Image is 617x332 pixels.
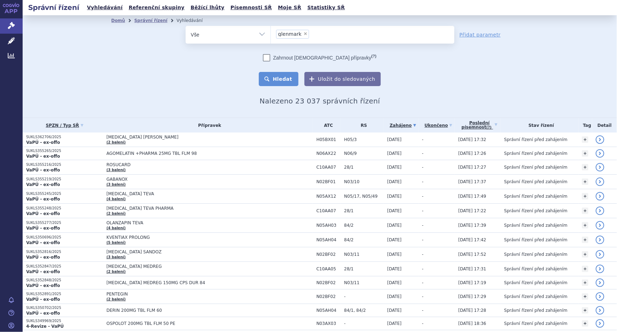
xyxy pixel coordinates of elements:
a: + [582,179,588,185]
span: - [422,194,424,199]
strong: VaPÚ - ex-offo [26,255,60,260]
p: SUKLS349969/2025 [26,319,103,323]
a: detail [596,135,604,144]
a: Statistiky SŘ [305,3,347,12]
span: C10AA07 [316,165,340,170]
span: [DATE] 17:42 [458,237,486,242]
span: [DATE] [387,208,402,213]
span: Správní řízení před zahájením [504,179,567,184]
p: SUKLS355216/2025 [26,162,103,167]
span: C10AA07 [316,208,340,213]
h2: Správní řízení [23,2,85,12]
span: [DATE] 17:28 [458,308,486,313]
span: [MEDICAL_DATA] SANDOZ [106,249,283,254]
span: [DATE] [387,252,402,257]
span: - [344,294,384,299]
span: N02BF01 [316,179,340,184]
p: SUKLS352891/2025 [26,292,103,297]
span: N02BF02 [316,280,340,285]
span: ROSUCARD [106,162,283,167]
span: [MEDICAL_DATA] [PERSON_NAME] [106,135,283,140]
a: (4 balení) [106,226,126,230]
a: Správní řízení [134,18,168,23]
a: + [582,136,588,143]
span: [DATE] [387,194,402,199]
a: + [582,193,588,199]
span: AGOMELATIN +PHARMA 25MG TBL FLM 98 [106,151,283,156]
span: [DATE] [387,294,402,299]
span: - [422,137,424,142]
strong: VaPÚ - ex-offo [26,197,60,202]
strong: 4-Revize - VaPÚ [26,324,64,329]
span: - [422,266,424,271]
strong: VaPÚ - ex-offo [26,182,60,187]
a: Písemnosti SŘ [228,3,274,12]
abbr: (?) [487,125,492,130]
span: Správní řízení před zahájením [504,194,567,199]
span: [MEDICAL_DATA] MEDREG 150MG CPS DUR 84 [106,280,283,285]
button: Uložit do sledovaných [304,72,381,86]
a: Zahájeno [387,120,418,130]
span: [DATE] [387,308,402,313]
span: 28/1 [344,208,384,213]
p: SUKLS355245/2025 [26,191,103,196]
span: - [422,237,424,242]
span: [DATE] [387,266,402,271]
input: glenmark [311,29,345,38]
span: N05/17, N05/49 [344,194,384,199]
span: - [422,252,424,257]
th: Přípravek [103,118,313,133]
span: Správní řízení před zahájením [504,223,567,228]
a: + [582,208,588,214]
span: Správní řízení před zahájením [504,165,567,170]
a: detail [596,178,604,186]
span: [DATE] [387,237,402,242]
span: [DATE] 17:26 [458,151,486,156]
span: N06AX22 [316,151,340,156]
strong: VaPÚ - ex-offo [26,211,60,216]
a: + [582,280,588,286]
a: Domů [111,18,125,23]
a: + [582,237,588,243]
a: (3 balení) [106,255,126,259]
span: Správní řízení před zahájením [504,308,567,313]
a: + [582,251,588,258]
th: RS [340,118,384,133]
span: H05BX01 [316,137,340,142]
a: Poslednípísemnost(?) [458,118,501,133]
a: (2 balení) [106,140,126,144]
a: detail [596,163,604,171]
span: [DATE] 17:39 [458,223,486,228]
span: [DATE] 17:22 [458,208,486,213]
span: [DATE] 17:27 [458,165,486,170]
a: + [582,320,588,327]
span: [MEDICAL_DATA] TEVA PHARMA [106,206,283,211]
a: Referenční skupiny [127,3,187,12]
span: Správní řízení před zahájením [504,237,567,242]
a: Vyhledávání [85,3,125,12]
span: Správní řízení před zahájením [504,137,567,142]
a: detail [596,250,604,259]
span: [DATE] 17:37 [458,179,486,184]
strong: VaPÚ - ex-offo [26,269,60,274]
strong: VaPÚ - ex-offo [26,311,60,316]
a: + [582,307,588,314]
span: N03/11 [344,280,384,285]
span: [DATE] [387,280,402,285]
p: SUKLS350702/2025 [26,305,103,310]
span: KVENTIAX PROLONG [106,235,283,240]
a: detail [596,207,604,215]
li: Vyhledávání [176,15,212,26]
a: + [582,222,588,229]
span: [DATE] 17:29 [458,294,486,299]
abbr: (?) [371,54,376,58]
strong: VaPÚ - ex-offo [26,240,60,245]
strong: VaPÚ - ex-offo [26,283,60,288]
a: detail [596,236,604,244]
a: detail [596,265,604,273]
a: (2 balení) [106,270,126,274]
span: - [422,280,424,285]
span: N03AX03 [316,321,340,326]
p: SUKLS350696/2025 [26,235,103,240]
span: - [422,165,424,170]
